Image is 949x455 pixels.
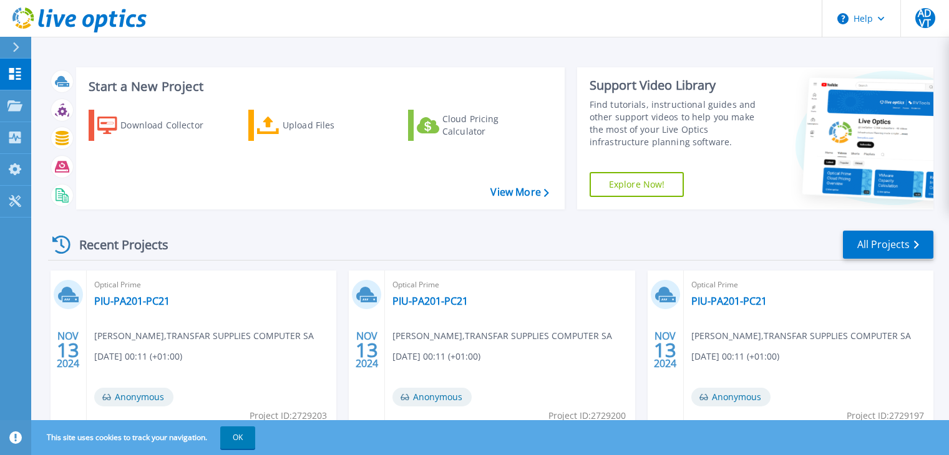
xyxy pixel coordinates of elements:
a: View More [490,186,548,198]
span: This site uses cookies to track your navigation. [34,426,255,449]
div: NOV 2024 [355,327,379,373]
span: [DATE] 00:11 (+01:00) [94,350,182,363]
a: Download Collector [89,110,228,141]
span: ADVT [915,8,935,28]
span: [PERSON_NAME] , TRANSFAR SUPPLIES COMPUTER SA [691,329,911,343]
div: Find tutorials, instructional guides and other support videos to help you make the most of your L... [590,98,769,148]
span: [PERSON_NAME] , TRANSFAR SUPPLIES COMPUTER SA [392,329,612,343]
div: Upload Files [283,113,382,138]
h3: Start a New Project [89,80,548,93]
span: 13 [654,345,676,355]
span: [DATE] 00:11 (+01:00) [691,350,779,363]
span: Optical Prime [691,278,926,292]
span: Project ID: 2729197 [847,409,924,423]
div: Support Video Library [590,77,769,93]
a: PIU-PA201-PC21 [691,295,767,307]
span: [DATE] 00:11 (+01:00) [392,350,480,363]
span: Project ID: 2729200 [548,409,626,423]
a: Upload Files [248,110,387,141]
a: All Projects [843,231,933,259]
div: NOV 2024 [56,327,80,373]
span: Project ID: 2729203 [250,409,327,423]
span: [PERSON_NAME] , TRANSFAR SUPPLIES COMPUTER SA [94,329,314,343]
span: 13 [356,345,378,355]
span: Optical Prime [94,278,329,292]
button: OK [220,426,255,449]
div: Download Collector [120,113,220,138]
a: Cloud Pricing Calculator [408,110,547,141]
span: 13 [57,345,79,355]
span: Optical Prime [392,278,627,292]
div: NOV 2024 [653,327,677,373]
span: Anonymous [691,388,771,406]
a: PIU-PA201-PC21 [94,295,170,307]
a: Explore Now! [590,172,684,197]
span: Anonymous [94,388,173,406]
a: PIU-PA201-PC21 [392,295,468,307]
div: Cloud Pricing Calculator [442,113,542,138]
span: Anonymous [392,388,472,406]
div: Recent Projects [48,229,185,260]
